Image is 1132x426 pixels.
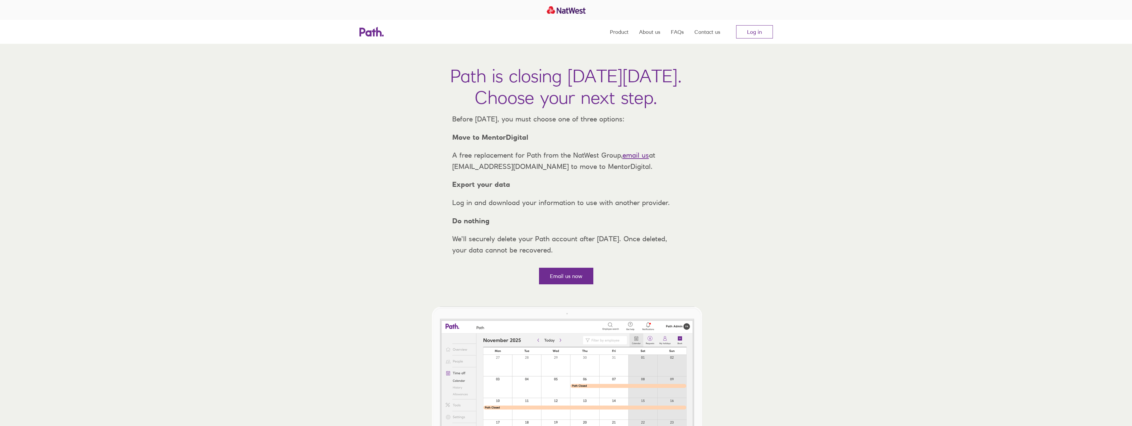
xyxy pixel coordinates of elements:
[610,20,628,44] a: Product
[447,197,685,208] p: Log in and download your information to use with another provider.
[622,151,649,159] a: email us
[452,217,490,225] strong: Do nothing
[452,133,528,141] strong: Move to MentorDigital
[447,150,685,172] p: A free replacement for Path from the NatWest Group, at [EMAIL_ADDRESS][DOMAIN_NAME] to move to Me...
[639,20,660,44] a: About us
[450,65,682,108] h1: Path is closing [DATE][DATE]. Choose your next step.
[736,25,773,38] a: Log in
[671,20,684,44] a: FAQs
[447,233,685,255] p: We’ll securely delete your Path account after [DATE]. Once deleted, your data cannot be recovered.
[694,20,720,44] a: Contact us
[452,180,510,188] strong: Export your data
[539,268,593,284] a: Email us now
[447,113,685,125] p: Before [DATE], you must choose one of three options:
